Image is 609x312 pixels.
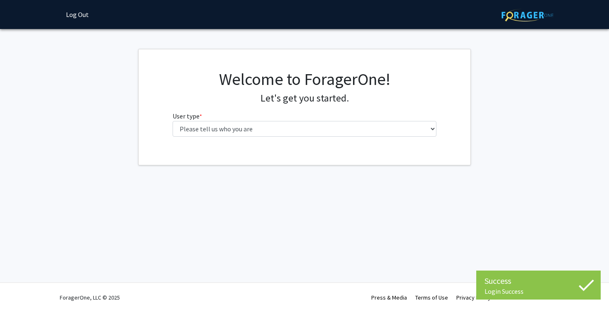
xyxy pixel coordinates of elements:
[371,294,407,301] a: Press & Media
[173,69,437,89] h1: Welcome to ForagerOne!
[502,9,553,22] img: ForagerOne Logo
[60,283,120,312] div: ForagerOne, LLC © 2025
[485,275,592,287] div: Success
[485,287,592,295] div: Login Success
[173,111,202,121] label: User type
[173,92,437,104] h4: Let's get you started.
[415,294,448,301] a: Terms of Use
[456,294,491,301] a: Privacy Policy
